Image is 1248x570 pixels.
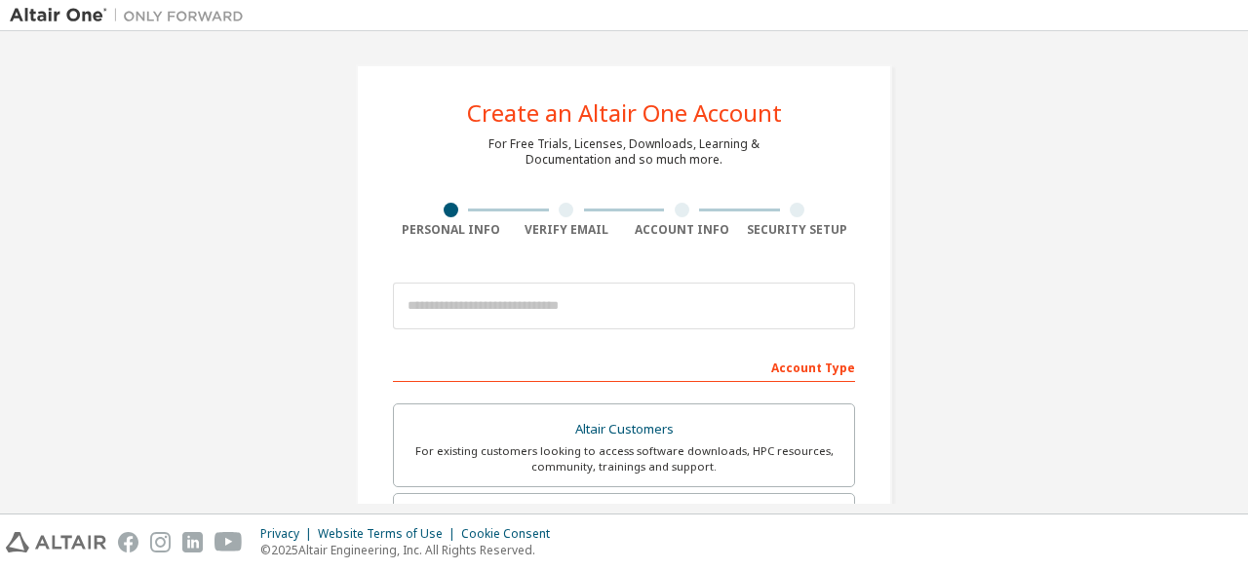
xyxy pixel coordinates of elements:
div: Account Info [624,222,740,238]
div: Altair Customers [406,416,842,443]
img: instagram.svg [150,532,171,552]
div: For Free Trials, Licenses, Downloads, Learning & Documentation and so much more. [488,136,760,168]
div: For existing customers looking to access software downloads, HPC resources, community, trainings ... [406,443,842,475]
div: Cookie Consent [461,526,562,542]
img: Altair One [10,6,253,25]
div: Security Setup [740,222,856,238]
img: altair_logo.svg [6,532,106,552]
img: facebook.svg [118,532,138,552]
div: Privacy [260,526,318,542]
div: Create an Altair One Account [467,101,782,125]
div: Personal Info [393,222,509,238]
img: linkedin.svg [182,532,203,552]
img: youtube.svg [214,532,243,552]
div: Website Terms of Use [318,526,461,542]
p: © 2025 Altair Engineering, Inc. All Rights Reserved. [260,542,562,558]
div: Account Type [393,351,855,382]
div: Verify Email [509,222,625,238]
